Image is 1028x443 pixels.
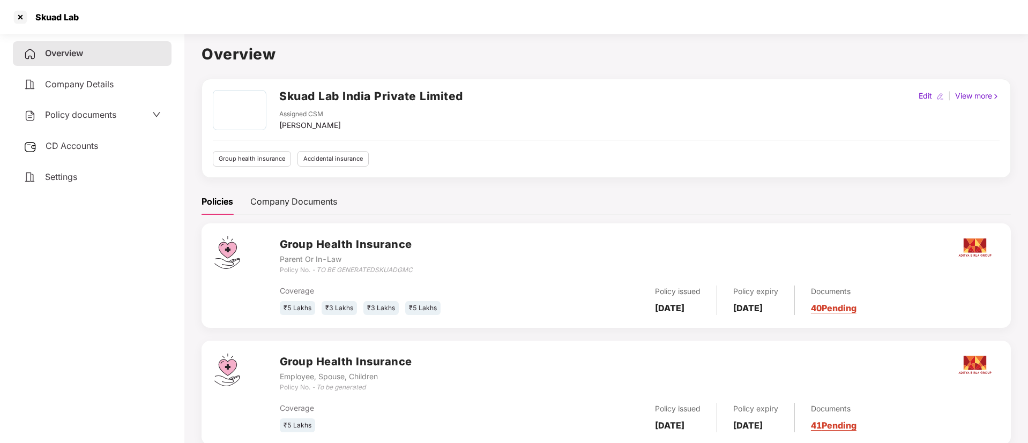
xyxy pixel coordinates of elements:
[24,48,36,61] img: svg+xml;base64,PHN2ZyB4bWxucz0iaHR0cDovL3d3dy53My5vcmcvMjAwMC9zdmciIHdpZHRoPSIyNCIgaGVpZ2h0PSIyNC...
[280,418,315,433] div: ₹5 Lakhs
[811,403,856,415] div: Documents
[46,140,98,151] span: CD Accounts
[29,12,79,22] div: Skuad Lab
[992,93,1000,100] img: rightIcon
[250,195,337,208] div: Company Documents
[280,402,519,414] div: Coverage
[811,286,856,297] div: Documents
[956,346,994,384] img: aditya.png
[152,110,161,119] span: down
[24,171,36,184] img: svg+xml;base64,PHN2ZyB4bWxucz0iaHR0cDovL3d3dy53My5vcmcvMjAwMC9zdmciIHdpZHRoPSIyNCIgaGVpZ2h0PSIyNC...
[811,303,856,313] a: 40 Pending
[280,354,412,370] h3: Group Health Insurance
[280,265,413,275] div: Policy No. -
[279,119,341,131] div: [PERSON_NAME]
[24,109,36,122] img: svg+xml;base64,PHN2ZyB4bWxucz0iaHR0cDovL3d3dy53My5vcmcvMjAwMC9zdmciIHdpZHRoPSIyNCIgaGVpZ2h0PSIyNC...
[655,286,701,297] div: Policy issued
[202,42,1011,66] h1: Overview
[655,303,684,313] b: [DATE]
[280,285,519,297] div: Coverage
[279,109,341,119] div: Assigned CSM
[733,286,778,297] div: Policy expiry
[214,236,240,269] img: svg+xml;base64,PHN2ZyB4bWxucz0iaHR0cDovL3d3dy53My5vcmcvMjAwMC9zdmciIHdpZHRoPSI0Ny43MTQiIGhlaWdodD...
[655,420,684,431] b: [DATE]
[733,303,763,313] b: [DATE]
[655,403,701,415] div: Policy issued
[45,48,83,58] span: Overview
[202,195,233,208] div: Policies
[279,87,463,105] h2: Skuad Lab India Private Limited
[280,382,412,393] div: Policy No. -
[280,301,315,316] div: ₹5 Lakhs
[280,236,413,253] h3: Group Health Insurance
[24,78,36,91] img: svg+xml;base64,PHN2ZyB4bWxucz0iaHR0cDovL3d3dy53My5vcmcvMjAwMC9zdmciIHdpZHRoPSIyNCIgaGVpZ2h0PSIyNC...
[953,90,1002,102] div: View more
[733,420,763,431] b: [DATE]
[405,301,441,316] div: ₹5 Lakhs
[811,420,856,431] a: 41 Pending
[213,151,291,167] div: Group health insurance
[733,403,778,415] div: Policy expiry
[363,301,399,316] div: ₹3 Lakhs
[917,90,934,102] div: Edit
[946,90,953,102] div: |
[24,140,37,153] img: svg+xml;base64,PHN2ZyB3aWR0aD0iMjUiIGhlaWdodD0iMjQiIHZpZXdCb3g9IjAgMCAyNSAyNCIgZmlsbD0ibm9uZSIgeG...
[214,354,240,386] img: svg+xml;base64,PHN2ZyB4bWxucz0iaHR0cDovL3d3dy53My5vcmcvMjAwMC9zdmciIHdpZHRoPSI0Ny43MTQiIGhlaWdodD...
[322,301,357,316] div: ₹3 Lakhs
[316,383,366,391] i: To be generated
[45,79,114,89] span: Company Details
[316,266,413,274] i: TO BE GENERATEDSKUADGMC
[45,171,77,182] span: Settings
[45,109,116,120] span: Policy documents
[280,371,412,382] div: Employee, Spouse, Children
[956,229,994,266] img: aditya.png
[297,151,369,167] div: Accidental insurance
[280,253,413,265] div: Parent Or In-Law
[936,93,944,100] img: editIcon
